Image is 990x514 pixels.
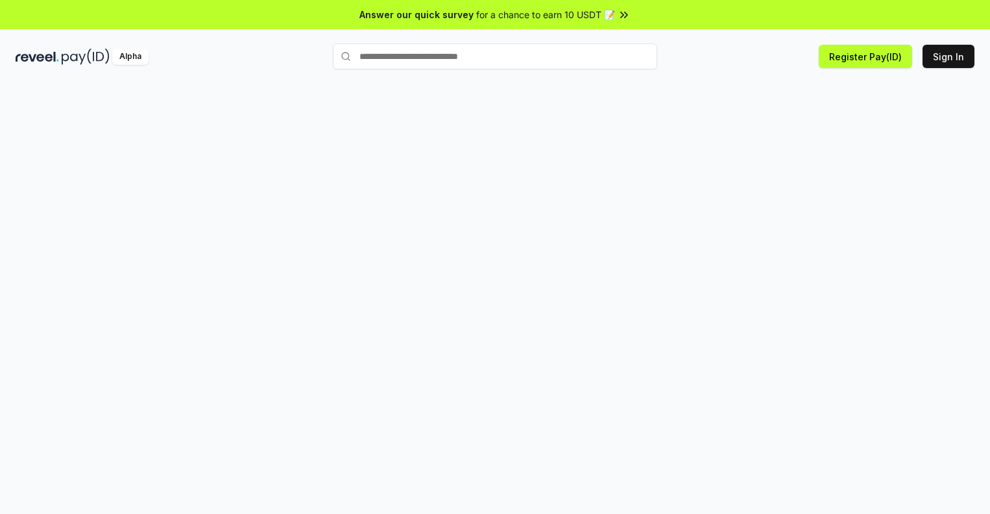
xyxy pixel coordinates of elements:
[476,8,615,21] span: for a chance to earn 10 USDT 📝
[16,49,59,65] img: reveel_dark
[819,45,912,68] button: Register Pay(ID)
[112,49,149,65] div: Alpha
[62,49,110,65] img: pay_id
[923,45,974,68] button: Sign In
[359,8,474,21] span: Answer our quick survey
